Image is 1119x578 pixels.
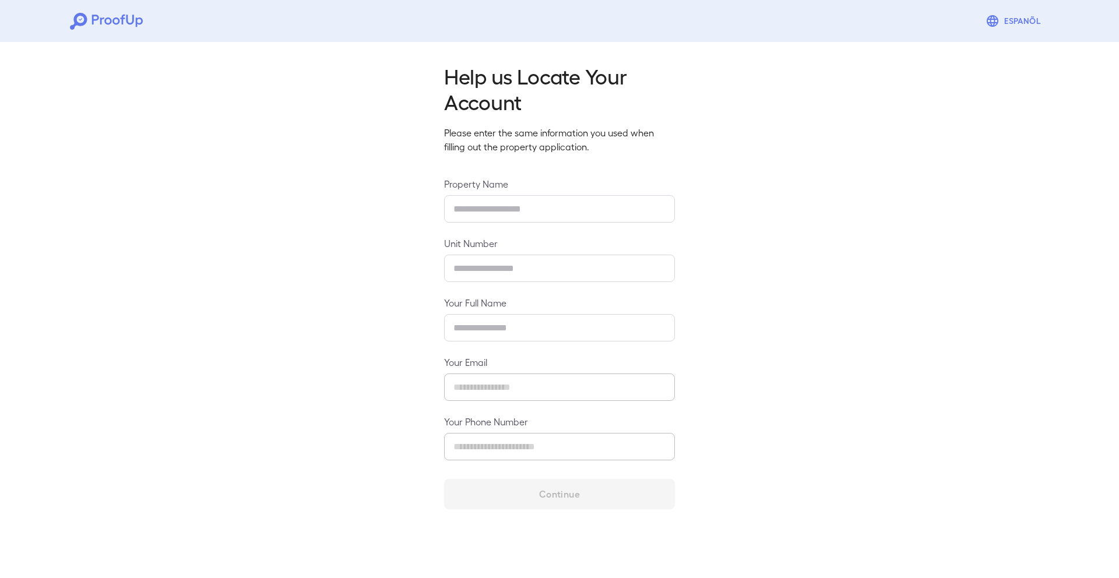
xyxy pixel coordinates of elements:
[444,355,675,369] label: Your Email
[981,9,1049,33] button: Espanõl
[444,237,675,250] label: Unit Number
[444,415,675,428] label: Your Phone Number
[444,63,675,114] h2: Help us Locate Your Account
[444,296,675,309] label: Your Full Name
[444,126,675,154] p: Please enter the same information you used when filling out the property application.
[444,177,675,191] label: Property Name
